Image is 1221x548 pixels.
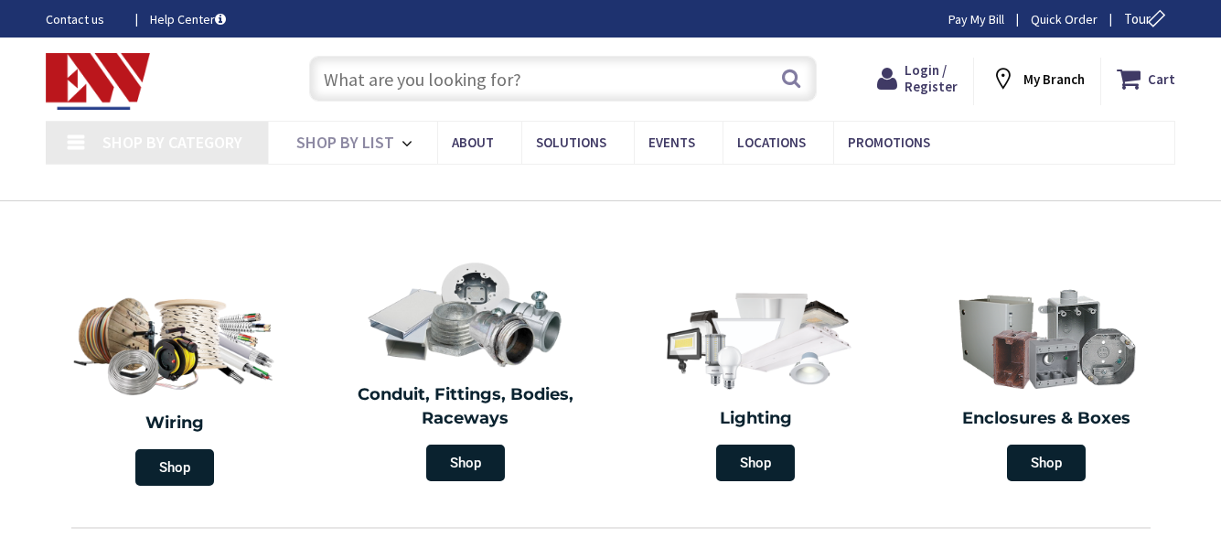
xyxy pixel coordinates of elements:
[625,407,888,431] h2: Lighting
[1031,10,1098,28] a: Quick Order
[296,132,394,153] span: Shop By List
[648,134,695,151] span: Events
[877,62,958,95] a: Login / Register
[135,449,214,486] span: Shop
[102,132,242,153] span: Shop By Category
[452,134,494,151] span: About
[915,407,1178,431] h2: Enclosures & Boxes
[1148,62,1175,95] strong: Cart
[426,445,505,481] span: Shop
[948,10,1004,28] a: Pay My Bill
[1023,70,1085,88] strong: My Branch
[334,383,597,430] h2: Conduit, Fittings, Bodies, Raceways
[536,134,606,151] span: Solutions
[991,62,1085,95] div: My Branch
[1124,10,1171,27] span: Tour
[616,275,897,490] a: Lighting Shop
[39,412,312,435] h2: Wiring
[30,275,321,495] a: Wiring Shop
[905,275,1187,490] a: Enclosures & Boxes Shop
[1117,62,1175,95] a: Cart
[905,61,958,95] span: Login / Register
[325,252,606,490] a: Conduit, Fittings, Bodies, Raceways Shop
[716,445,795,481] span: Shop
[309,56,817,102] input: What are you looking for?
[46,10,121,28] a: Contact us
[46,53,150,110] img: Electrical Wholesalers, Inc.
[150,10,226,28] a: Help Center
[1007,445,1086,481] span: Shop
[737,134,806,151] span: Locations
[848,134,930,151] span: Promotions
